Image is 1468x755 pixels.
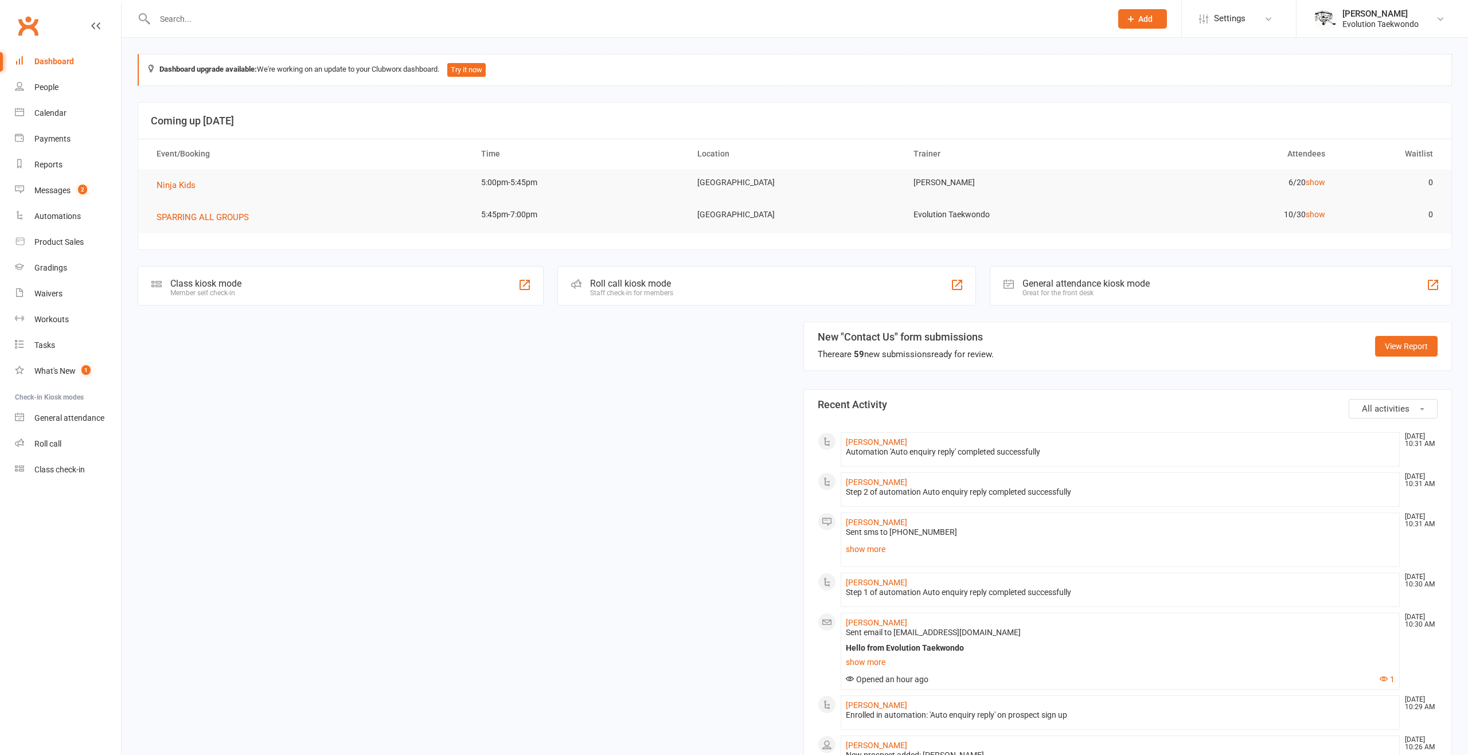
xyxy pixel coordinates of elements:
h3: Coming up [DATE] [151,115,1439,127]
button: All activities [1349,399,1438,418]
a: [PERSON_NAME] [846,578,907,587]
div: Workouts [34,315,69,324]
a: Product Sales [15,229,121,255]
time: [DATE] 10:31 AM [1399,433,1437,448]
span: Ninja Kids [157,180,196,190]
th: Attendees [1119,139,1336,169]
div: Evolution Taekwondo [1342,19,1419,29]
td: 5:45pm-7:00pm [471,201,687,228]
time: [DATE] 10:29 AM [1399,696,1437,711]
td: 0 [1336,169,1444,196]
div: Payments [34,134,71,143]
button: Ninja Kids [157,178,204,192]
a: Messages 2 [15,178,121,204]
button: SPARRING ALL GROUPS [157,210,257,224]
td: 6/20 [1119,169,1336,196]
div: Reports [34,160,63,169]
span: Add [1138,14,1153,24]
a: What's New1 [15,358,121,384]
span: Sent email to [EMAIL_ADDRESS][DOMAIN_NAME] [846,628,1021,637]
div: Hello from Evolution Taekwondo [846,643,1395,653]
a: show more [846,541,1395,557]
time: [DATE] 10:31 AM [1399,513,1437,528]
span: Sent sms to [PHONE_NUMBER] [846,527,957,537]
a: Calendar [15,100,121,126]
time: [DATE] 10:30 AM [1399,613,1437,628]
div: Gradings [34,263,67,272]
span: SPARRING ALL GROUPS [157,212,249,222]
a: [PERSON_NAME] [846,478,907,487]
a: Class kiosk mode [15,457,121,483]
a: show [1306,178,1325,187]
a: Waivers [15,281,121,307]
time: [DATE] 10:31 AM [1399,473,1437,488]
a: [PERSON_NAME] [846,518,907,527]
div: Great for the front desk [1022,289,1150,297]
span: All activities [1362,404,1410,414]
div: Messages [34,186,71,195]
a: Clubworx [14,11,42,40]
a: Payments [15,126,121,152]
th: Time [471,139,687,169]
div: Dashboard [34,57,74,66]
a: Dashboard [15,49,121,75]
input: Search... [151,11,1103,27]
div: Step 1 of automation Auto enquiry reply completed successfully [846,588,1395,597]
div: Staff check-in for members [590,289,673,297]
th: Waitlist [1336,139,1444,169]
div: [PERSON_NAME] [1342,9,1419,19]
a: Tasks [15,332,121,358]
div: General attendance kiosk mode [1022,278,1150,289]
button: Try it now [447,63,486,77]
a: People [15,75,121,100]
div: Automations [34,212,81,221]
div: Tasks [34,341,55,350]
div: Enrolled in automation: 'Auto enquiry reply' on prospect sign up [846,710,1395,720]
span: 2 [78,185,87,194]
time: [DATE] 10:26 AM [1399,736,1437,751]
span: Settings [1214,6,1246,32]
td: Evolution Taekwondo [903,201,1119,228]
th: Event/Booking [146,139,471,169]
a: [PERSON_NAME] [846,437,907,447]
div: Product Sales [34,237,84,247]
div: General attendance [34,413,104,423]
button: 1 [1380,675,1395,684]
td: [GEOGRAPHIC_DATA] [687,169,903,196]
div: Step 2 of automation Auto enquiry reply completed successfully [846,487,1395,497]
div: Roll call kiosk mode [590,278,673,289]
th: Location [687,139,903,169]
a: General attendance kiosk mode [15,405,121,431]
strong: 59 [854,349,864,359]
a: show more [846,654,1395,670]
a: Automations [15,204,121,229]
td: 0 [1336,201,1444,228]
a: [PERSON_NAME] [846,741,907,750]
a: [PERSON_NAME] [846,701,907,710]
div: Roll call [34,439,61,448]
a: Reports [15,152,121,178]
td: [GEOGRAPHIC_DATA] [687,201,903,228]
a: Gradings [15,255,121,281]
div: Class kiosk mode [170,278,241,289]
td: [PERSON_NAME] [903,169,1119,196]
a: show [1306,210,1325,219]
a: [PERSON_NAME] [846,618,907,627]
div: What's New [34,366,76,375]
div: Class check-in [34,465,85,474]
td: 5:00pm-5:45pm [471,169,687,196]
div: Waivers [34,289,63,298]
h3: New "Contact Us" form submissions [818,331,994,343]
div: Member self check-in [170,289,241,297]
div: Automation 'Auto enquiry reply' completed successfully [846,447,1395,457]
div: Calendar [34,108,67,118]
a: Workouts [15,307,121,332]
span: Opened an hour ago [846,675,928,684]
button: Add [1118,9,1167,29]
time: [DATE] 10:30 AM [1399,573,1437,588]
th: Trainer [903,139,1119,169]
div: People [34,83,58,92]
a: Roll call [15,431,121,457]
div: We're working on an update to your Clubworx dashboard. [138,54,1452,86]
a: View Report [1375,336,1438,357]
